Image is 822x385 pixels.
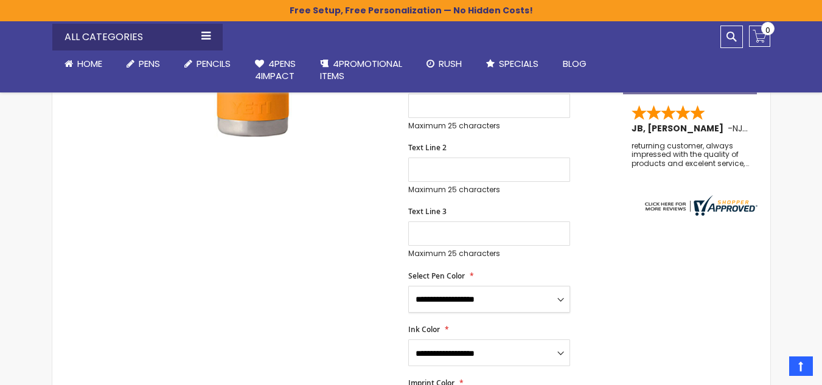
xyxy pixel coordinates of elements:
p: Maximum 25 characters [408,121,570,131]
div: returning customer, always impressed with the quality of products and excelent service, will retu... [632,142,750,168]
a: 4pens.com certificate URL [642,208,758,218]
iframe: Google Customer Reviews [722,352,822,385]
a: Blog [551,50,599,77]
span: Pencils [197,57,231,70]
a: Pens [114,50,172,77]
p: Maximum 25 characters [408,185,570,195]
img: 4pens.com widget logo [642,195,758,216]
span: Blog [563,57,587,70]
span: Text Line 2 [408,142,447,153]
p: Maximum 25 characters [408,249,570,258]
span: Ink Color [408,324,440,335]
div: All Categories [52,24,223,50]
span: 0 [765,24,770,36]
a: Home [52,50,114,77]
span: Text Line 3 [408,206,447,217]
span: Pens [139,57,160,70]
a: Rush [414,50,474,77]
span: Select Pen Color [408,271,465,281]
a: 4Pens4impact [243,50,308,90]
span: Specials [499,57,538,70]
a: 4PROMOTIONALITEMS [308,50,414,90]
a: 0 [749,26,770,47]
span: Home [77,57,102,70]
span: JB, [PERSON_NAME] [632,122,728,134]
span: Rush [439,57,462,70]
a: Pencils [172,50,243,77]
span: 4PROMOTIONAL ITEMS [320,57,402,82]
span: NJ [733,122,748,134]
a: Specials [474,50,551,77]
span: 4Pens 4impact [255,57,296,82]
